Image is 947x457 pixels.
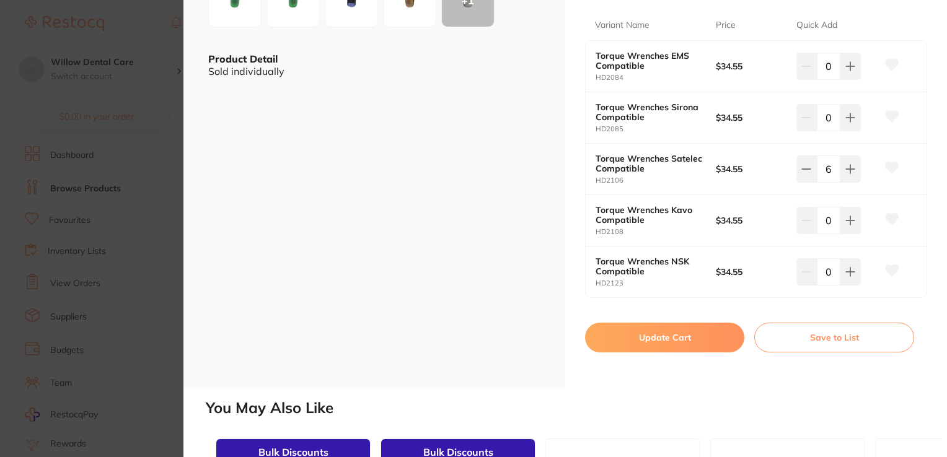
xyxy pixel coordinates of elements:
p: Variant Name [595,19,650,32]
div: Sold individually [208,66,540,77]
small: HD2106 [596,176,716,185]
b: Torque Wrenches Satelec Compatible [596,154,704,173]
small: HD2084 [596,74,716,82]
p: Quick Add [796,19,837,32]
b: Torque Wrenches Sirona Compatible [596,102,704,122]
b: Product Detail [208,53,278,65]
small: HD2085 [596,125,716,133]
b: $34.55 [716,164,788,174]
b: $34.55 [716,113,788,123]
button: Update Cart [585,323,744,352]
b: Torque Wrenches NSK Compatible [596,256,704,276]
b: Torque Wrenches EMS Compatible [596,51,704,71]
small: HD2108 [596,228,716,236]
button: Save to List [754,323,914,352]
b: $34.55 [716,61,788,71]
b: $34.55 [716,215,788,225]
p: Price [716,19,736,32]
b: Torque Wrenches Kavo Compatible [596,205,704,225]
h2: You May Also Like [206,399,942,417]
b: $34.55 [716,267,788,277]
small: HD2123 [596,279,716,287]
